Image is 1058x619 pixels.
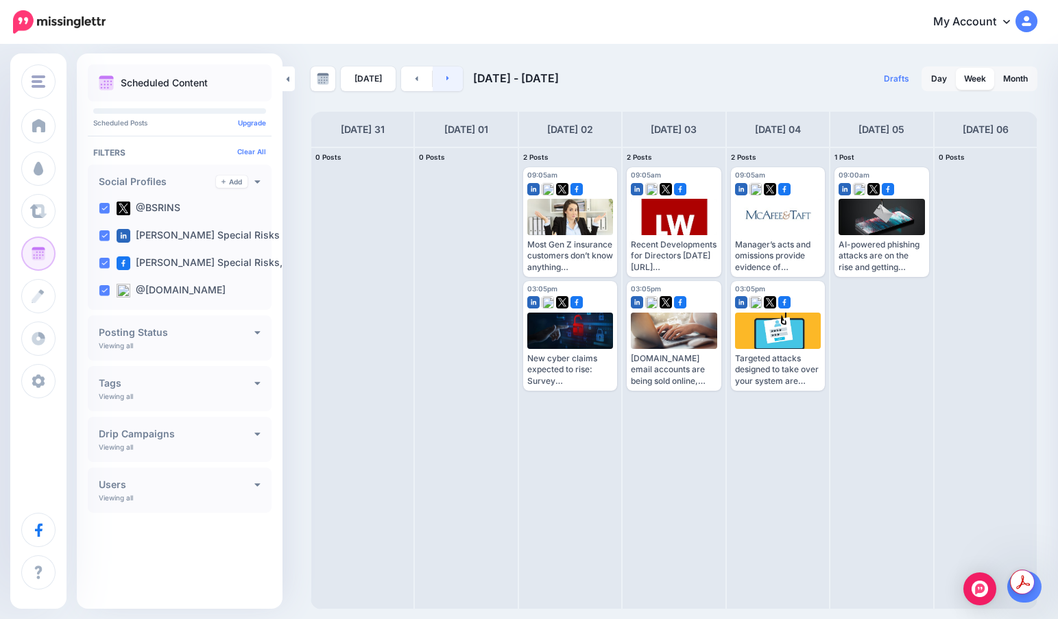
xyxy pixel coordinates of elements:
[542,183,554,195] img: bluesky-square.png
[923,68,955,90] a: Day
[631,296,643,308] img: linkedin-square.png
[117,202,180,215] label: @BSRINS
[527,171,557,179] span: 09:05am
[839,239,924,273] div: AI-powered phishing attacks are on the rise and getting smarter - here's how to stay safe [URL][D...
[117,256,130,270] img: facebook-square.png
[237,147,266,156] a: Clear All
[99,378,254,388] h4: Tags
[778,296,791,308] img: facebook-square.png
[341,66,396,91] a: [DATE]
[755,121,801,138] h4: [DATE] 04
[631,171,661,179] span: 09:05am
[556,183,568,195] img: twitter-square.png
[556,296,568,308] img: twitter-square.png
[764,183,776,195] img: twitter-square.png
[764,296,776,308] img: twitter-square.png
[834,153,854,161] span: 1 Post
[99,75,114,90] img: calendar.png
[963,572,996,605] div: Open Intercom Messenger
[731,153,756,161] span: 2 Posts
[527,239,613,273] div: Most Gen Z insurance customers don’t know anything [URL][DOMAIN_NAME]
[547,121,593,138] h4: [DATE] 02
[99,328,254,337] h4: Posting Status
[735,183,747,195] img: linkedin-square.png
[99,494,133,502] p: Viewing all
[627,153,652,161] span: 2 Posts
[93,119,266,126] p: Scheduled Posts
[473,71,559,85] span: [DATE] - [DATE]
[99,392,133,400] p: Viewing all
[527,296,540,308] img: linkedin-square.png
[117,229,295,243] label: [PERSON_NAME] Special Risks (…
[527,183,540,195] img: linkedin-square.png
[674,296,686,308] img: facebook-square.png
[117,284,226,298] label: @[DOMAIN_NAME]
[117,284,130,298] img: bluesky-square.png
[995,68,1036,90] a: Month
[956,68,994,90] a: Week
[99,341,133,350] p: Viewing all
[651,121,697,138] h4: [DATE] 03
[674,183,686,195] img: facebook-square.png
[341,121,385,138] h4: [DATE] 31
[631,284,661,293] span: 03:05pm
[570,183,583,195] img: facebook-square.png
[570,296,583,308] img: facebook-square.png
[631,239,717,273] div: Recent Developments for Directors [DATE] [URL][DOMAIN_NAME]
[444,121,488,138] h4: [DATE] 01
[93,147,266,158] h4: Filters
[631,353,717,387] div: [DOMAIN_NAME] email accounts are being sold online, could be used to spread malwarehttps://[DOMAI...
[839,171,869,179] span: 09:00am
[858,121,904,138] h4: [DATE] 05
[963,121,1009,138] h4: [DATE] 06
[919,5,1037,39] a: My Account
[645,183,658,195] img: bluesky-square.png
[876,66,917,91] a: Drafts
[317,73,329,85] img: calendar-grey-darker.png
[32,75,45,88] img: menu.png
[778,183,791,195] img: facebook-square.png
[735,284,765,293] span: 03:05pm
[117,202,130,215] img: twitter-square.png
[99,480,254,489] h4: Users
[13,10,106,34] img: Missinglettr
[121,78,208,88] p: Scheduled Content
[735,353,821,387] div: Targeted attacks designed to take over your system are becoming more common [URL][DOMAIN_NAME]
[99,443,133,451] p: Viewing all
[216,175,248,188] a: Add
[660,296,672,308] img: twitter-square.png
[542,296,554,308] img: bluesky-square.png
[117,256,294,270] label: [PERSON_NAME] Special Risks, …
[939,153,965,161] span: 0 Posts
[867,183,880,195] img: twitter-square.png
[117,229,130,243] img: linkedin-square.png
[735,171,765,179] span: 09:05am
[99,429,254,439] h4: Drip Campaigns
[523,153,549,161] span: 2 Posts
[839,183,851,195] img: linkedin-square.png
[884,75,909,83] span: Drafts
[527,284,557,293] span: 03:05pm
[631,183,643,195] img: linkedin-square.png
[882,183,894,195] img: facebook-square.png
[99,177,216,186] h4: Social Profiles
[645,296,658,308] img: bluesky-square.png
[749,296,762,308] img: bluesky-square.png
[735,296,747,308] img: linkedin-square.png
[749,183,762,195] img: bluesky-square.png
[735,239,821,273] div: Manager’s acts and omissions provide evidence of discrimination and retaliation [URL][DOMAIN_NAME]
[660,183,672,195] img: twitter-square.png
[419,153,445,161] span: 0 Posts
[853,183,865,195] img: bluesky-square.png
[315,153,341,161] span: 0 Posts
[527,353,613,387] div: New cyber claims expected to rise: Survey [URL][DOMAIN_NAME]
[238,119,266,127] a: Upgrade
